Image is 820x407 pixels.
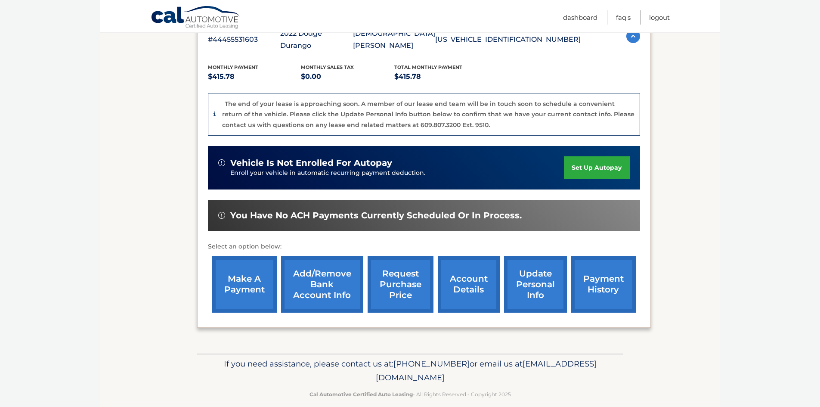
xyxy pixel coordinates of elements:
p: $415.78 [394,71,488,83]
a: set up autopay [564,156,629,179]
span: Total Monthly Payment [394,64,462,70]
p: If you need assistance, please contact us at: or email us at [203,357,618,385]
a: Dashboard [563,10,597,25]
span: Monthly Payment [208,64,258,70]
strong: Cal Automotive Certified Auto Leasing [309,391,413,398]
span: Monthly sales Tax [301,64,354,70]
p: [US_VEHICLE_IDENTIFICATION_NUMBER] [435,34,581,46]
span: vehicle is not enrolled for autopay [230,158,392,168]
img: accordion-active.svg [626,29,640,43]
a: update personal info [504,256,567,313]
p: [DEMOGRAPHIC_DATA][PERSON_NAME] [353,28,435,52]
p: - All Rights Reserved - Copyright 2025 [203,390,618,399]
img: alert-white.svg [218,212,225,219]
span: You have no ACH payments currently scheduled or in process. [230,210,522,221]
a: account details [438,256,500,313]
a: make a payment [212,256,277,313]
span: [PHONE_NUMBER] [393,359,470,369]
a: FAQ's [616,10,631,25]
a: payment history [571,256,636,313]
a: request purchase price [368,256,433,313]
img: alert-white.svg [218,159,225,166]
p: #44455531603 [208,34,281,46]
p: Enroll your vehicle in automatic recurring payment deduction. [230,168,564,178]
p: The end of your lease is approaching soon. A member of our lease end team will be in touch soon t... [222,100,634,129]
p: $0.00 [301,71,394,83]
p: 2022 Dodge Durango [280,28,353,52]
p: Select an option below: [208,242,640,252]
a: Cal Automotive [151,6,241,31]
a: Logout [649,10,670,25]
a: Add/Remove bank account info [281,256,363,313]
p: $415.78 [208,71,301,83]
